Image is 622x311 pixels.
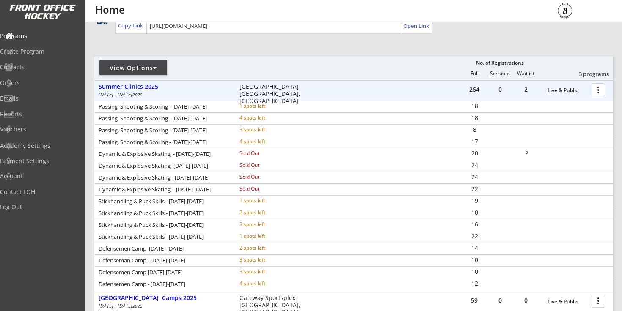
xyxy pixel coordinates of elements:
div: Copy Link [118,22,145,29]
div: Passing, Shooting & Scoring - [DATE]-[DATE] [99,128,228,133]
div: Full [462,71,487,76]
em: 2025 [132,92,143,98]
div: [DATE] - [DATE] [99,303,228,308]
div: [GEOGRAPHIC_DATA] Camps 2025 [99,295,231,302]
div: Dynamic & Explosive Skating - [DATE]-[DATE] [99,175,228,180]
div: 1 spots left [239,198,294,203]
div: Stickhandling & Puck Skills - [DATE]-[DATE] [99,199,228,204]
div: Sold Out [239,175,294,180]
div: Open Link [403,22,430,30]
div: Live & Public [548,299,587,305]
div: 3 spots left [239,127,294,132]
div: 14 [462,245,487,251]
div: 59 [462,297,487,303]
div: 4 spots left [239,281,294,286]
div: Defensemen Camp - [DATE]-[DATE] [99,281,228,287]
div: 0 [513,297,539,303]
div: 4 spots left [239,115,294,120]
div: 24 [462,162,487,168]
div: Stickhandling & Puck Skills - [DATE]-[DATE] [99,210,228,216]
div: 3 spots left [239,222,294,227]
div: 8 [462,127,487,133]
div: Passing, Shooting & Scoring - [DATE]-[DATE] [99,139,228,145]
div: 20 [462,150,487,156]
div: No. of Registrations [473,60,526,66]
div: 2 spots left [239,210,294,215]
div: 4 spots left [239,139,294,144]
div: 0 [487,87,513,93]
div: Waitlist [513,71,538,76]
div: Sessions [487,71,513,76]
div: Sold Out [239,151,294,156]
div: 12 [462,281,487,286]
div: 18 [462,103,487,109]
div: Dynamic & Explosive Skating - [DATE]-[DATE] [99,151,228,157]
div: Summer Clinics 2025 [99,83,231,90]
div: 17 [462,139,487,145]
div: 10 [462,257,487,263]
a: Open Link [403,20,430,32]
div: Stickhandling & Puck Skills - [DATE]-[DATE] [99,222,228,228]
div: Passing, Shooting & Scoring - [DATE]-[DATE] [99,104,228,109]
div: 2 [513,87,539,93]
div: Live & Public [548,87,587,93]
div: 2 [514,151,539,156]
div: Sold Out [239,163,294,168]
div: 24 [462,174,487,180]
div: Sold Out [239,186,294,191]
div: [DATE] - [DATE] [99,92,228,97]
div: 0 [487,297,513,303]
div: 22 [462,186,487,192]
div: 10 [462,269,487,275]
div: Defenseman Camp - [DATE]-[DATE] [99,258,228,263]
div: 264 [462,87,487,93]
div: View Options [99,64,167,72]
div: 16 [462,221,487,227]
div: Stickhandling & Puck Skills - [DATE]-[DATE] [99,234,228,240]
div: Passing, Shooting & Scoring - [DATE]-[DATE] [99,116,228,121]
em: 2025 [132,303,143,309]
div: [GEOGRAPHIC_DATA] [GEOGRAPHIC_DATA], [GEOGRAPHIC_DATA] [239,83,306,104]
div: 22 [462,233,487,239]
div: 2 spots left [239,246,294,251]
div: Dynamic & Explosive Skating - [DATE]-[DATE] [99,187,228,192]
div: 18 [462,115,487,121]
div: 3 spots left [239,257,294,262]
div: 19 [462,198,487,204]
div: 1 spots left [239,104,294,109]
div: Defensemen Camp [DATE]-[DATE] [99,270,228,275]
div: 3 programs [565,70,609,78]
div: 1 spots left [239,234,294,239]
div: 3 spots left [239,269,294,274]
div: Defensemen Camp [DATE]-[DATE] [99,246,228,251]
div: 10 [462,210,487,216]
button: more_vert [592,83,605,96]
button: more_vert [592,295,605,308]
div: Dynamic & Explosive Skating- [DATE]-[DATE] [99,163,228,169]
